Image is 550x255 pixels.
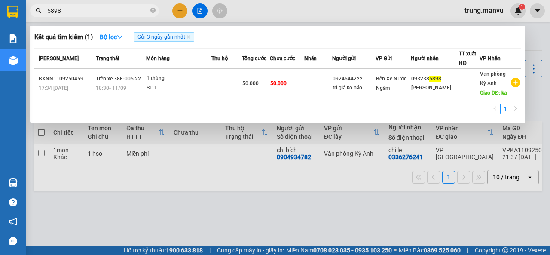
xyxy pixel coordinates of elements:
strong: Bộ lọc [100,34,123,40]
div: 093238 [411,74,459,83]
span: VP Nhận [480,55,501,61]
span: Món hàng [146,55,170,61]
span: search [36,8,42,14]
span: Gửi 3 ngày gần nhất [134,32,194,42]
button: Bộ lọcdown [93,30,130,44]
span: close-circle [150,7,156,15]
span: Chưa cước [270,55,295,61]
span: Bến Xe Nước Ngầm [376,76,406,91]
button: right [510,104,521,114]
img: warehouse-icon [9,56,18,65]
div: 0924644222 [333,74,375,83]
li: 1 [500,104,510,114]
span: Trên xe 38E-005.22 [96,76,141,82]
a: 1 [501,104,510,114]
div: BXNN1109250459 [39,74,93,83]
li: Next Page [510,104,521,114]
div: [PERSON_NAME] [411,83,459,92]
span: Người nhận [411,55,439,61]
img: logo-vxr [7,6,18,18]
span: 50.000 [242,80,259,86]
div: tri giá ko báo [333,83,375,92]
span: down [117,34,123,40]
img: solution-icon [9,34,18,43]
span: left [492,106,498,111]
span: plus-circle [511,78,520,87]
span: 18:30 - 11/09 [96,85,126,91]
span: right [513,106,518,111]
h3: Kết quả tìm kiếm ( 1 ) [34,33,93,42]
span: TT xuất HĐ [459,51,476,66]
span: 5898 [429,76,441,82]
span: [PERSON_NAME] [39,55,79,61]
span: Người gửi [332,55,356,61]
span: Văn phòng Kỳ Anh [480,71,506,86]
span: Giao DĐ: ka [480,90,507,96]
img: warehouse-icon [9,178,18,187]
span: notification [9,218,17,226]
span: Thu hộ [211,55,228,61]
span: Trạng thái [96,55,119,61]
li: Previous Page [490,104,500,114]
span: 17:34 [DATE] [39,85,68,91]
span: Nhãn [304,55,317,61]
span: question-circle [9,198,17,206]
span: close-circle [150,8,156,13]
div: SL: 1 [147,83,211,93]
button: left [490,104,500,114]
span: 50.000 [270,80,287,86]
span: message [9,237,17,245]
div: 1 thùng [147,74,211,83]
span: VP Gửi [376,55,392,61]
span: Tổng cước [242,55,266,61]
span: close [186,35,191,39]
input: Tìm tên, số ĐT hoặc mã đơn [47,6,149,15]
